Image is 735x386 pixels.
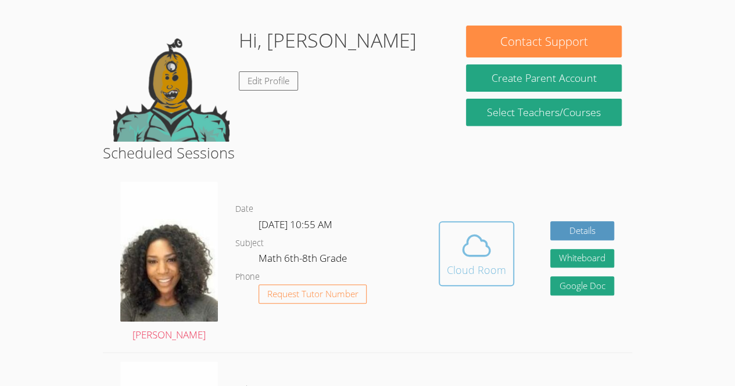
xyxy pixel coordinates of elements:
[267,290,358,298] span: Request Tutor Number
[550,221,614,240] a: Details
[239,26,417,55] h1: Hi, [PERSON_NAME]
[259,218,332,231] span: [DATE] 10:55 AM
[259,250,349,270] dd: Math 6th-8th Grade
[439,221,514,286] button: Cloud Room
[466,64,621,92] button: Create Parent Account
[120,182,218,322] img: avatar.png
[550,276,614,295] a: Google Doc
[239,71,298,91] a: Edit Profile
[120,182,218,344] a: [PERSON_NAME]
[466,26,621,57] button: Contact Support
[466,99,621,126] a: Select Teachers/Courses
[235,202,253,217] dt: Date
[235,270,260,284] dt: Phone
[447,262,506,278] div: Cloud Room
[235,236,264,251] dt: Subject
[113,26,230,142] img: default.png
[259,284,367,304] button: Request Tutor Number
[550,249,614,268] button: Whiteboard
[103,142,632,164] h2: Scheduled Sessions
